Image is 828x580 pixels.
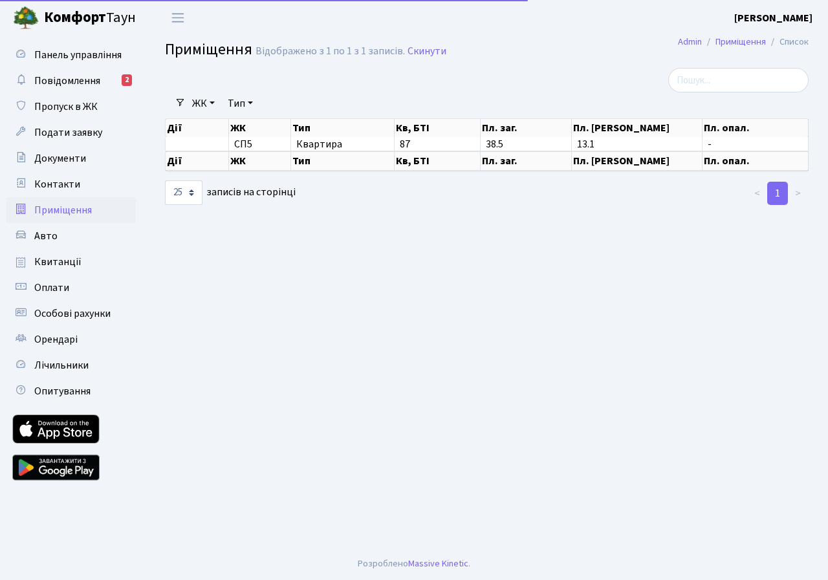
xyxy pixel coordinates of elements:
a: Тип [223,92,258,114]
th: ЖК [229,151,291,171]
a: Подати заявку [6,120,136,145]
span: Подати заявку [34,125,102,140]
span: 13.1 [577,137,594,151]
th: Пл. [PERSON_NAME] [572,151,703,171]
span: - [708,137,712,151]
button: Переключити навігацію [162,7,194,28]
div: 2 [122,74,132,86]
a: Панель управління [6,42,136,68]
a: Приміщення [715,35,766,48]
li: Список [766,35,809,49]
span: Пропуск в ЖК [34,100,98,114]
a: Оплати [6,275,136,301]
span: 87 [400,137,410,151]
th: Пл. [PERSON_NAME] [572,119,703,137]
b: [PERSON_NAME] [734,11,812,25]
span: Повідомлення [34,74,100,88]
th: Пл. опал. [703,119,809,137]
a: [PERSON_NAME] [734,10,812,26]
a: Особові рахунки [6,301,136,327]
span: Авто [34,229,58,243]
nav: breadcrumb [659,28,828,56]
a: Admin [678,35,702,48]
span: Приміщення [34,203,92,217]
span: Опитування [34,384,91,398]
a: Massive Kinetic [408,557,468,570]
div: Відображено з 1 по 1 з 1 записів. [256,45,405,58]
th: Кв, БТІ [395,151,481,171]
a: Повідомлення2 [6,68,136,94]
span: Лічильники [34,358,89,372]
a: Орендарі [6,327,136,352]
span: Квитанції [34,255,82,269]
span: 38.5 [486,137,503,151]
a: Опитування [6,378,136,404]
span: Приміщення [165,38,252,61]
th: ЖК [229,119,291,137]
span: Таун [44,7,136,29]
a: Пропуск в ЖК [6,94,136,120]
div: Розроблено . [358,557,470,571]
a: Приміщення [6,197,136,223]
span: Орендарі [34,332,78,347]
th: Тип [291,119,395,137]
img: logo.png [13,5,39,31]
span: Контакти [34,177,80,191]
a: Скинути [408,45,446,58]
a: ЖК [187,92,220,114]
label: записів на сторінці [165,180,296,205]
a: 1 [767,182,788,205]
b: Комфорт [44,7,106,28]
th: Пл. опал. [703,151,809,171]
span: СП5 [234,139,285,149]
a: Авто [6,223,136,249]
th: Дії [166,119,229,137]
a: Документи [6,145,136,171]
th: Тип [291,151,395,171]
th: Пл. заг. [481,119,572,137]
th: Пл. заг. [481,151,572,171]
th: Кв, БТІ [395,119,481,137]
select: записів на сторінці [165,180,202,205]
span: Квартира [296,139,389,149]
span: Особові рахунки [34,306,111,321]
a: Лічильники [6,352,136,378]
th: Дії [166,151,229,171]
input: Пошук... [668,68,809,92]
a: Контакти [6,171,136,197]
span: Документи [34,151,86,166]
span: Панель управління [34,48,122,62]
span: Оплати [34,281,69,295]
a: Квитанції [6,249,136,275]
